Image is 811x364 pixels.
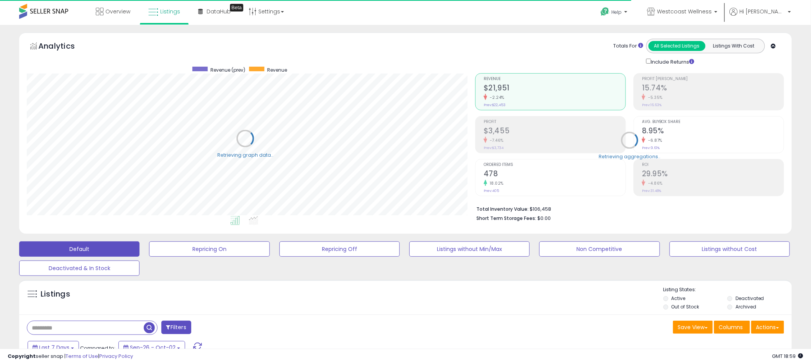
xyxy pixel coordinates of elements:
[41,289,70,300] h5: Listings
[648,41,706,51] button: All Selected Listings
[640,57,704,66] div: Include Returns
[80,344,115,352] span: Compared to:
[751,321,784,334] button: Actions
[614,43,644,50] div: Totals For
[719,323,743,331] span: Columns
[8,353,133,360] div: seller snap | |
[217,152,273,159] div: Retrieving graph data..
[207,8,231,15] span: DataHub
[409,241,530,257] button: Listings without Min/Max
[19,261,140,276] button: Deactivated & In Stock
[19,241,140,257] button: Default
[735,295,764,302] label: Deactivated
[28,341,79,354] button: Last 7 Days
[670,241,790,257] button: Listings without Cost
[149,241,269,257] button: Repricing On
[160,8,180,15] span: Listings
[230,4,243,11] div: Tooltip anchor
[772,353,803,360] span: 2025-10-10 18:59 GMT
[657,8,712,15] span: Westcoast Wellness
[161,321,191,334] button: Filters
[600,7,610,16] i: Get Help
[39,344,69,351] span: Last 7 Days
[99,353,133,360] a: Privacy Policy
[740,8,786,15] span: Hi [PERSON_NAME]
[8,353,36,360] strong: Copyright
[714,321,750,334] button: Columns
[663,286,792,293] p: Listing States:
[730,8,791,25] a: Hi [PERSON_NAME]
[671,303,699,310] label: Out of Stock
[279,241,400,257] button: Repricing Off
[671,295,686,302] label: Active
[705,41,762,51] button: Listings With Cost
[105,8,130,15] span: Overview
[130,344,176,351] span: Sep-26 - Oct-02
[66,353,98,360] a: Terms of Use
[118,341,185,354] button: Sep-26 - Oct-02
[612,9,622,15] span: Help
[38,41,90,53] h5: Analytics
[539,241,660,257] button: Non Competitive
[735,303,756,310] label: Archived
[594,1,635,25] a: Help
[673,321,713,334] button: Save View
[599,153,661,160] div: Retrieving aggregations..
